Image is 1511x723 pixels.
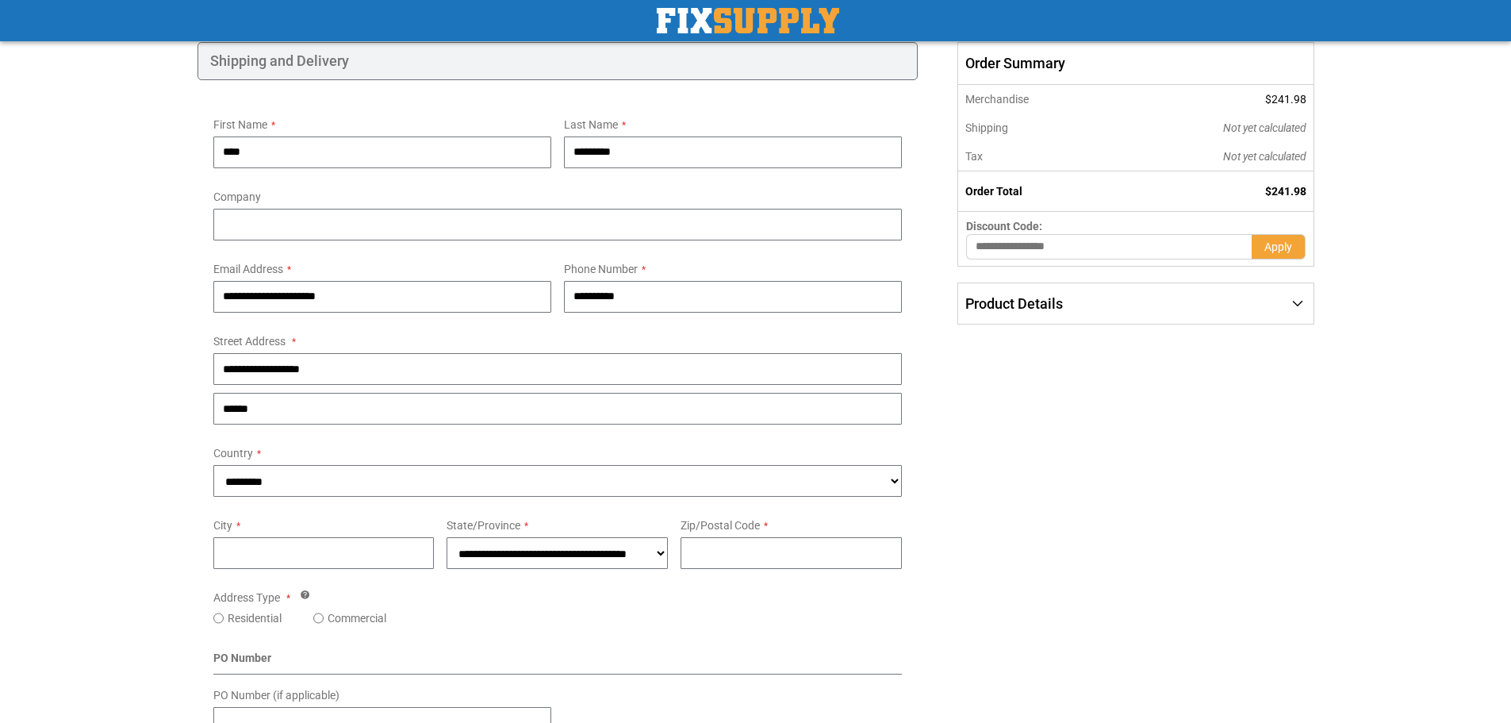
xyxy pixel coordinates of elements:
strong: Order Total [965,185,1022,198]
span: Phone Number [564,263,638,275]
img: Fix Industrial Supply [657,8,839,33]
span: State/Province [447,519,520,532]
span: Last Name [564,118,618,131]
span: $241.98 [1265,93,1306,106]
div: Shipping and Delivery [198,42,918,80]
th: Tax [958,142,1116,171]
div: PO Number [213,650,903,675]
span: Company [213,190,261,203]
span: PO Number (if applicable) [213,689,339,702]
th: Merchandise [958,85,1116,113]
span: First Name [213,118,267,131]
span: Not yet calculated [1223,121,1306,134]
span: Street Address [213,335,286,348]
label: Residential [228,610,282,626]
span: Product Details [965,295,1063,312]
span: Discount Code: [966,220,1042,233]
button: Apply [1252,234,1306,260]
span: City [213,519,232,532]
span: Email Address [213,263,283,275]
span: Shipping [965,121,1008,134]
span: Zip/Postal Code [681,519,760,532]
a: store logo [657,8,839,33]
label: Commercial [328,610,386,626]
span: $241.98 [1265,185,1306,198]
span: Address Type [213,591,280,604]
span: Apply [1264,240,1292,253]
span: Not yet calculated [1223,150,1306,163]
span: Country [213,447,253,460]
span: Order Summary [957,42,1313,85]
